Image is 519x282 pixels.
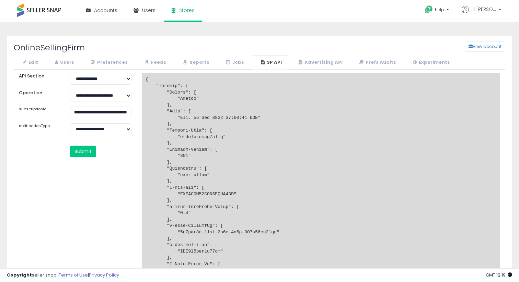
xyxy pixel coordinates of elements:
span: Users [142,7,155,14]
a: View account [460,41,470,52]
a: Experiments [404,56,457,70]
span: Hi [PERSON_NAME] [471,6,496,13]
span: Stores [179,7,195,14]
span: Accounts [94,7,117,14]
a: Feeds [136,56,173,70]
span: 2025-10-8 12:19 GMT [486,272,512,278]
a: Jobs [217,56,251,70]
label: API Section [14,73,65,79]
label: notificationType [14,123,65,129]
a: Advertising API [290,56,350,70]
h2: OnlineSellingFirm [9,43,218,52]
label: subscriptionId [14,107,65,112]
a: Reports [174,56,217,70]
a: Terms of Use [59,272,88,278]
label: Operation [14,90,65,96]
a: SP API [252,56,289,70]
span: Help [435,7,444,13]
i: Get Help [425,5,433,14]
a: Privacy Policy [89,272,119,278]
button: Submit [70,146,96,157]
div: seller snap | | [7,272,119,279]
a: Edit [14,56,45,70]
strong: Copyright [7,272,32,278]
a: Users [46,56,81,70]
a: Hi [PERSON_NAME] [462,6,501,21]
a: Prefs Audits [350,56,403,70]
button: View account [465,41,505,52]
a: Preferences [82,56,135,70]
